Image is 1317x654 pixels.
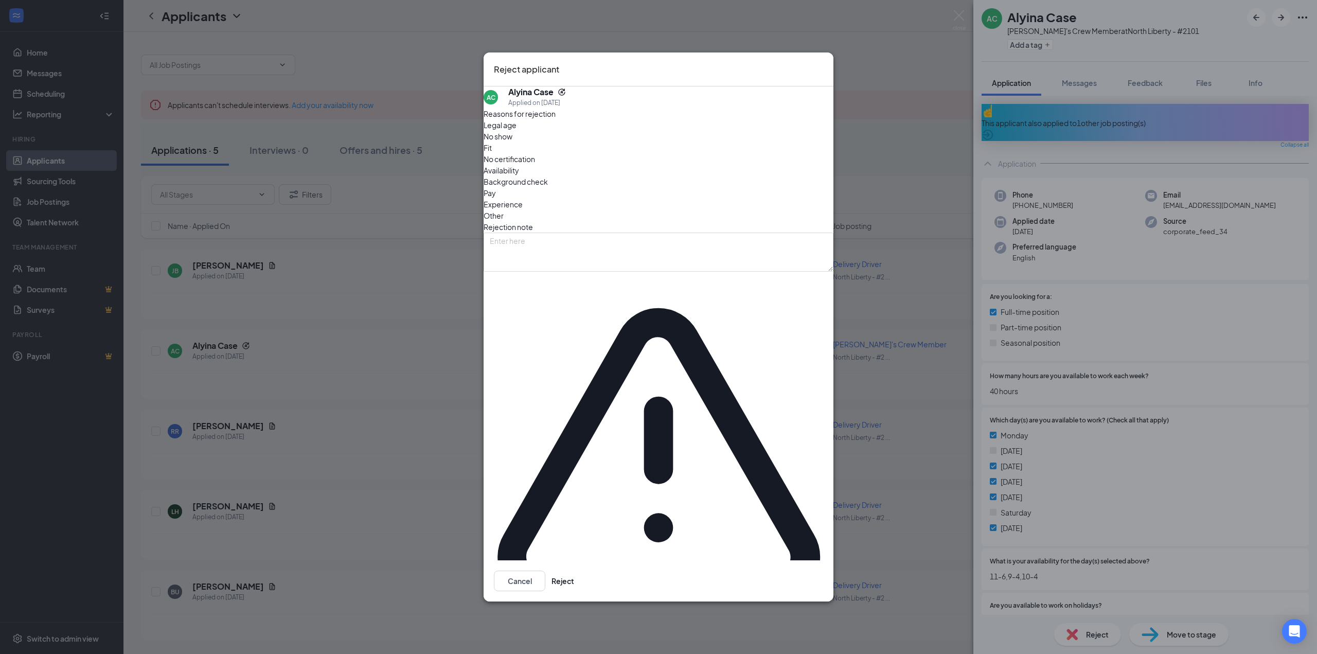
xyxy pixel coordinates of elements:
[484,165,519,176] span: Availability
[558,88,566,96] svg: Reapply
[494,571,545,591] button: Cancel
[508,86,554,98] h5: Alyina Case
[508,98,566,108] div: Applied on [DATE]
[484,176,548,187] span: Background check
[487,93,495,102] div: AC
[484,142,492,153] span: Fit
[1282,619,1307,644] div: Open Intercom Messenger
[484,119,517,131] span: Legal age
[494,63,559,76] h3: Reject applicant
[484,199,523,210] span: Experience
[484,187,496,199] span: Pay
[484,109,556,118] span: Reasons for rejection
[484,280,833,630] svg: Warning
[484,210,504,221] span: Other
[551,571,574,591] button: Reject
[484,131,512,142] span: No show
[484,153,535,165] span: No certification
[484,222,533,232] span: Rejection note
